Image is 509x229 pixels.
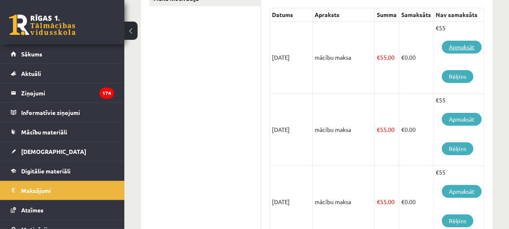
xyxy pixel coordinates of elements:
[21,148,86,155] span: [DEMOGRAPHIC_DATA]
[377,198,380,205] span: €
[11,161,114,180] a: Digitālie materiāli
[399,94,434,166] td: 0.00
[313,8,375,22] th: Apraksts
[401,126,405,133] span: €
[375,8,399,22] th: Summa
[442,41,482,54] a: Apmaksāt
[21,167,70,175] span: Digitālie materiāli
[270,94,313,166] td: [DATE]
[9,15,75,35] a: Rīgas 1. Tālmācības vidusskola
[442,70,473,83] a: Rēķins
[21,206,44,214] span: Atzīmes
[11,103,114,122] a: Informatīvie ziņojumi
[442,185,482,198] a: Apmaksāt
[401,198,405,205] span: €
[442,142,473,155] a: Rēķins
[442,113,482,126] a: Apmaksāt
[434,22,484,94] td: €55
[21,83,114,102] legend: Ziņojumi
[11,44,114,63] a: Sākums
[99,88,114,99] i: 174
[377,126,380,133] span: €
[21,181,114,200] legend: Maksājumi
[21,103,114,122] legend: Informatīvie ziņojumi
[21,50,42,58] span: Sākums
[11,181,114,200] a: Maksājumi
[434,8,484,22] th: Nav samaksāts
[434,94,484,166] td: €55
[375,94,399,166] td: 55.00
[375,22,399,94] td: 55.00
[313,22,375,94] td: mācību maksa
[11,200,114,219] a: Atzīmes
[313,94,375,166] td: mācību maksa
[399,22,434,94] td: 0.00
[11,83,114,102] a: Ziņojumi174
[11,142,114,161] a: [DEMOGRAPHIC_DATA]
[270,8,313,22] th: Datums
[11,122,114,141] a: Mācību materiāli
[270,22,313,94] td: [DATE]
[442,214,473,227] a: Rēķins
[401,54,405,61] span: €
[21,128,67,136] span: Mācību materiāli
[21,70,41,77] span: Aktuāli
[377,54,380,61] span: €
[399,8,434,22] th: Samaksāts
[11,64,114,83] a: Aktuāli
